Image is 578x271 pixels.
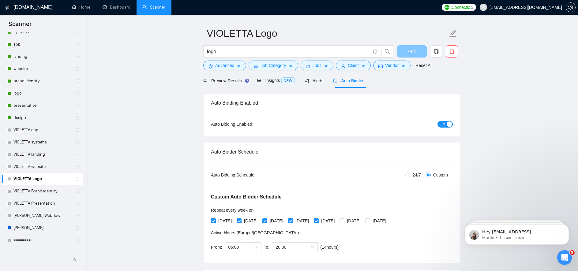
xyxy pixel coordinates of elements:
img: logo [5,3,9,13]
input: Search Freelance Jobs... [207,48,370,55]
span: Job Category [261,62,286,69]
a: searchScanner [143,5,165,10]
a: [PERSON_NAME] Webflow [13,210,72,222]
span: To: [264,245,270,250]
a: VIOLETTA systems [13,136,72,148]
span: caret-down [324,64,328,69]
a: design [13,112,72,124]
a: Reset All [415,62,432,69]
span: holder [75,140,80,145]
a: logo [13,87,72,99]
span: holder [75,238,80,243]
span: Save [406,48,417,55]
a: website [13,63,72,75]
span: folder [306,64,310,69]
a: setting [566,5,576,10]
span: 3 [471,4,474,11]
span: 06:00 [228,243,258,252]
a: brand identity [13,75,72,87]
span: caret-down [361,64,366,69]
span: holder [75,128,80,132]
h5: Custom Auto Bidder Schedule [211,193,282,201]
span: [DATE] [344,217,363,224]
span: [DATE] [293,217,311,224]
iframe: Intercom live chat [557,250,572,265]
span: user [341,64,345,69]
span: search [381,49,393,54]
a: [PERSON_NAME] [13,222,72,234]
span: edit [449,29,457,37]
span: Jobs [313,62,322,69]
span: holder [75,213,80,218]
a: dashboardDashboard [103,5,130,10]
span: search [203,79,208,83]
span: double-left [73,257,79,263]
span: holder [75,189,80,194]
span: notification [305,79,309,83]
span: info-circle [373,50,377,54]
span: Auto Bidder [333,78,363,83]
span: ( 14 hours) [320,245,339,250]
span: copy [430,49,442,54]
span: Advanced [215,62,234,69]
span: [DATE] [242,217,260,224]
span: Scanner [4,20,36,32]
a: app [13,38,72,50]
a: VIOLETTA app [13,124,72,136]
span: holder [75,54,80,59]
span: holder [75,66,80,71]
span: Active Hours ( Europe/[GEOGRAPHIC_DATA] ): [211,230,300,235]
span: 20:00 [276,243,314,252]
button: copy [430,45,442,58]
span: [DATE] [370,217,388,224]
button: setting [566,2,576,12]
span: From: [211,245,222,250]
div: Auto Bidding Enabled: [211,121,291,128]
span: holder [75,115,80,120]
span: user [481,5,486,9]
span: caret-down [289,64,293,69]
div: Auto Bidding Enabled [211,94,453,112]
a: web app [13,246,72,258]
input: Scanner name... [207,26,448,41]
iframe: Intercom notifications повідомлення [456,212,578,254]
div: Tooltip anchor [244,78,250,84]
div: Auto Bidder Schedule [211,143,453,161]
button: folderJobscaret-down [301,61,334,70]
span: caret-down [237,64,241,69]
span: Preview Results [203,78,247,83]
a: homeHome [72,5,90,10]
a: VIOLETTA landing [13,148,72,161]
span: holder [75,152,80,157]
div: Auto Bidding Schedule: [211,172,291,178]
button: idcardVendorcaret-down [373,61,411,70]
span: Insights [257,78,295,83]
a: VIOLETTA Logo [13,173,72,185]
span: Repeat every week on [211,208,253,213]
a: ======== [13,234,72,246]
span: [DATE] [216,217,234,224]
a: landing [13,50,72,63]
span: holder [75,103,80,108]
span: [DATE] [319,217,337,224]
span: bars [254,64,258,69]
img: upwork-logo.png [445,5,449,10]
span: holder [75,42,80,47]
span: holder [75,201,80,206]
span: Alerts [305,78,324,83]
span: holder [75,164,80,169]
span: NEW [281,77,295,84]
span: area-chart [257,78,261,83]
span: Connects: [452,4,470,11]
span: 24/7 [410,172,423,178]
span: Client [348,62,359,69]
button: userClientcaret-down [336,61,371,70]
span: Vendor [385,62,399,69]
button: settingAdvancedcaret-down [203,61,246,70]
span: setting [208,64,213,69]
